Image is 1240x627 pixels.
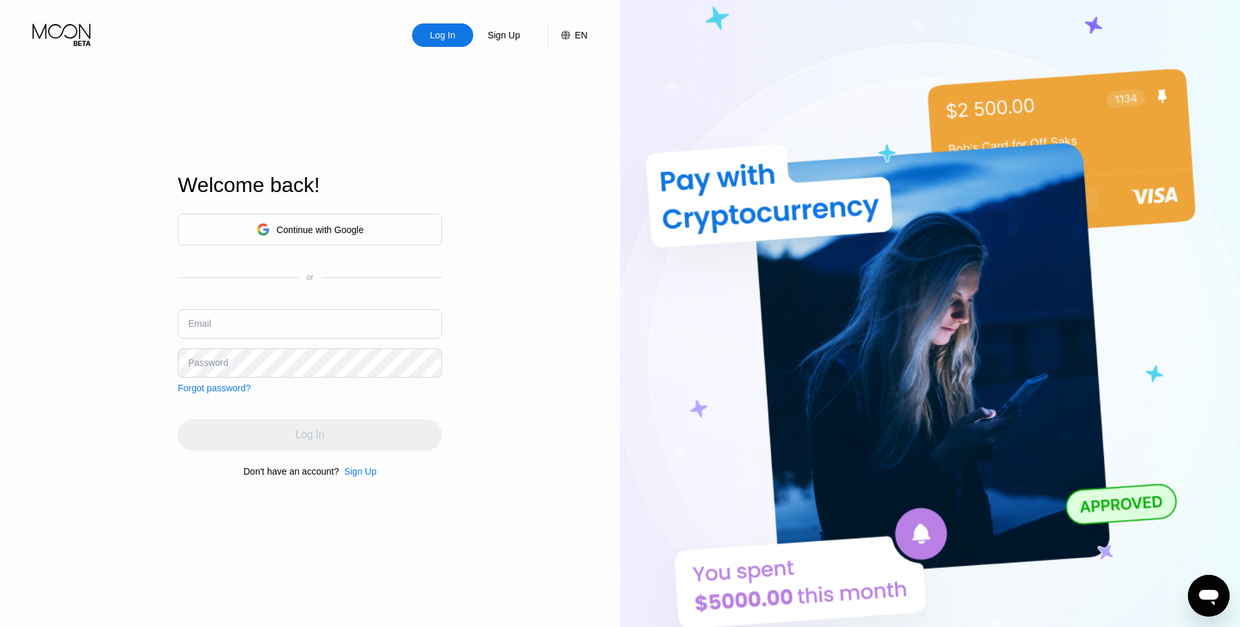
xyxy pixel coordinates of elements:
div: Welcome back! [178,173,442,197]
div: Continue with Google [178,214,442,245]
div: Sign Up [344,466,377,477]
div: Don't have an account? [243,466,339,477]
div: EN [547,23,587,47]
div: EN [575,30,587,40]
iframe: Button to launch messaging window [1188,575,1230,617]
div: Sign Up [339,466,377,477]
div: Sign Up [473,23,534,47]
div: Continue with Google [277,225,364,235]
div: or [307,273,314,282]
div: Password [188,357,228,368]
div: Email [188,318,211,329]
div: Forgot password? [178,383,251,393]
div: Log In [429,29,457,42]
div: Sign Up [486,29,521,42]
div: Log In [412,23,473,47]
